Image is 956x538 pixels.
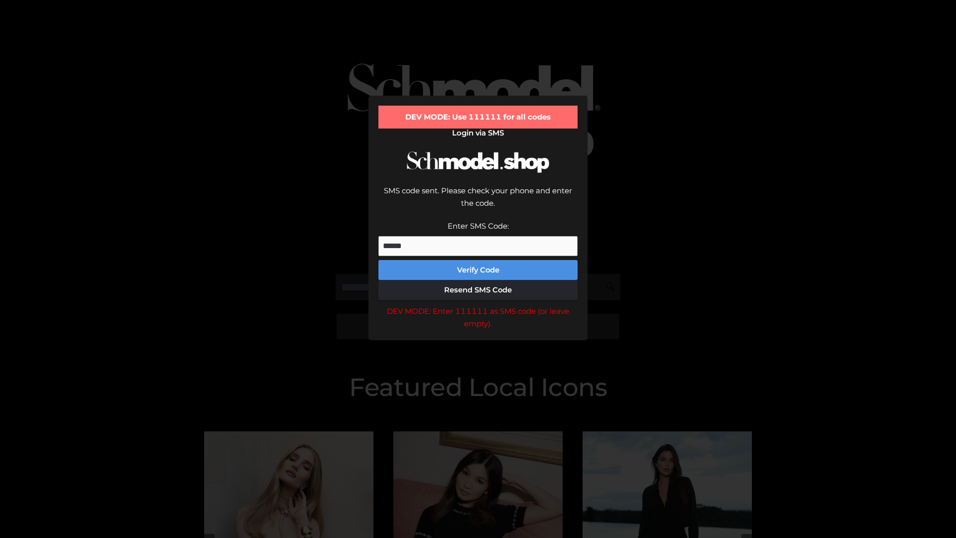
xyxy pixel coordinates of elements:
button: Resend SMS Code [378,280,578,300]
div: SMS code sent. Please check your phone and enter the code. [378,184,578,220]
h2: Login via SMS [378,129,578,137]
div: DEV MODE: Use 111111 for all codes [378,106,578,129]
img: Schmodel Logo [403,142,553,182]
div: DEV MODE: Enter 111111 as SMS code (or leave empty). [378,305,578,330]
button: Verify Code [378,260,578,280]
label: Enter SMS Code: [448,221,509,231]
